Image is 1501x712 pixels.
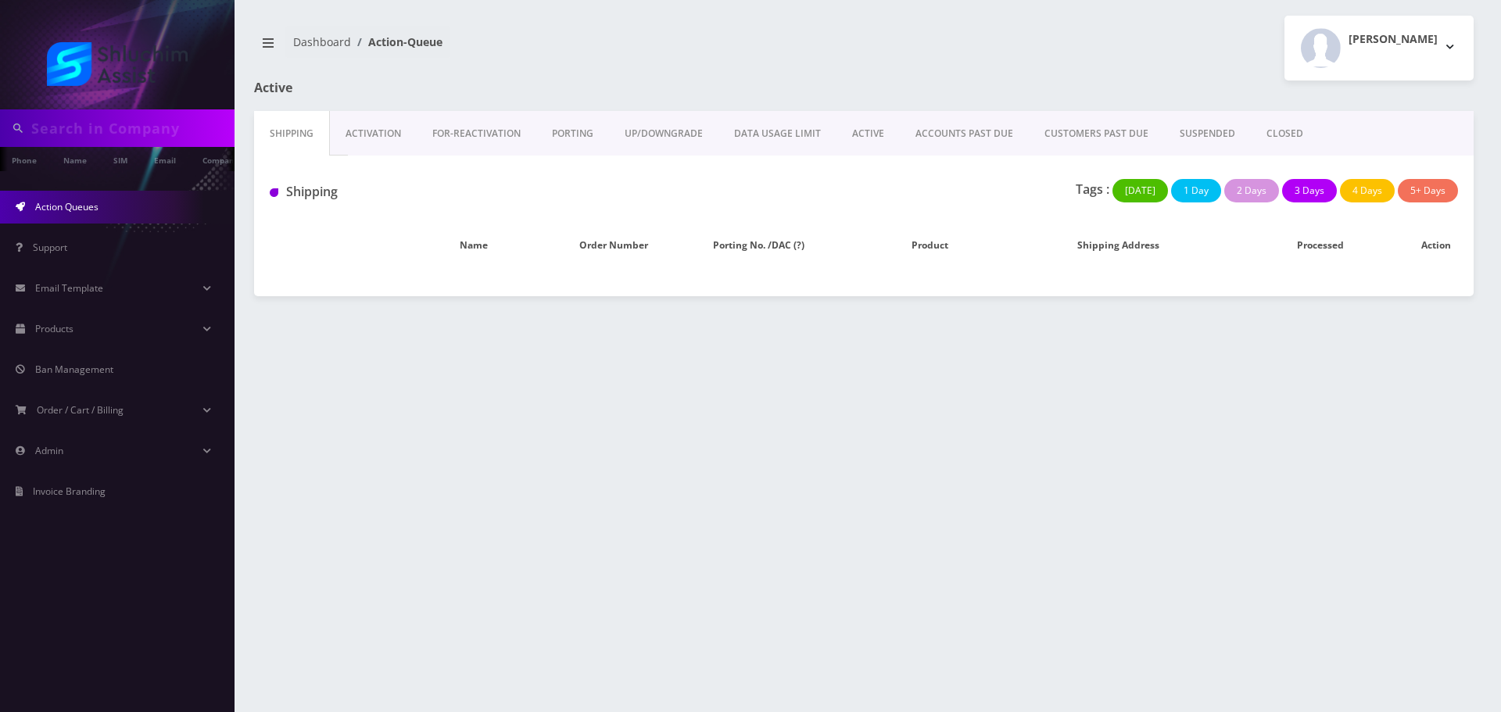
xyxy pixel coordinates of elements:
input: Search in Company [31,113,231,143]
a: CLOSED [1251,111,1319,156]
th: Porting No. /DAC (?) [705,223,864,268]
img: Shluchim Assist [47,42,188,86]
a: Name [56,147,95,171]
button: 1 Day [1171,179,1221,202]
th: Name [376,223,571,268]
a: Company [195,147,247,171]
span: Order / Cart / Billing [37,403,124,417]
li: Action-Queue [351,34,442,50]
th: Action [1399,223,1474,268]
span: Action Queues [35,200,99,213]
th: Product [864,223,996,268]
a: UP/DOWNGRADE [609,111,718,156]
a: SIM [106,147,135,171]
button: [PERSON_NAME] [1284,16,1474,81]
a: DATA USAGE LIMIT [718,111,836,156]
a: Email [146,147,184,171]
a: Dashboard [293,34,351,49]
button: 4 Days [1340,179,1395,202]
span: Invoice Branding [33,485,106,498]
a: ACCOUNTS PAST DUE [900,111,1029,156]
a: Activation [330,111,417,156]
span: Ban Management [35,363,113,376]
button: 3 Days [1282,179,1337,202]
img: Shipping [270,188,278,197]
a: FOR-REActivation [417,111,536,156]
button: 5+ Days [1398,179,1458,202]
nav: breadcrumb [254,26,852,70]
h1: Active [254,81,645,95]
a: PORTING [536,111,609,156]
span: Support [33,241,67,254]
a: SUSPENDED [1164,111,1251,156]
th: Order Number [571,223,706,268]
a: Phone [4,147,45,171]
button: 2 Days [1224,179,1279,202]
h2: [PERSON_NAME] [1349,33,1438,46]
th: Processed [1241,223,1399,268]
h1: Shipping [270,184,650,199]
span: Products [35,322,73,335]
button: [DATE] [1112,179,1168,202]
a: ACTIVE [836,111,900,156]
span: Email Template [35,281,103,295]
a: CUSTOMERS PAST DUE [1029,111,1164,156]
span: Admin [35,444,63,457]
a: Shipping [254,111,330,156]
p: Tags : [1076,180,1109,199]
th: Shipping Address [996,223,1242,268]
